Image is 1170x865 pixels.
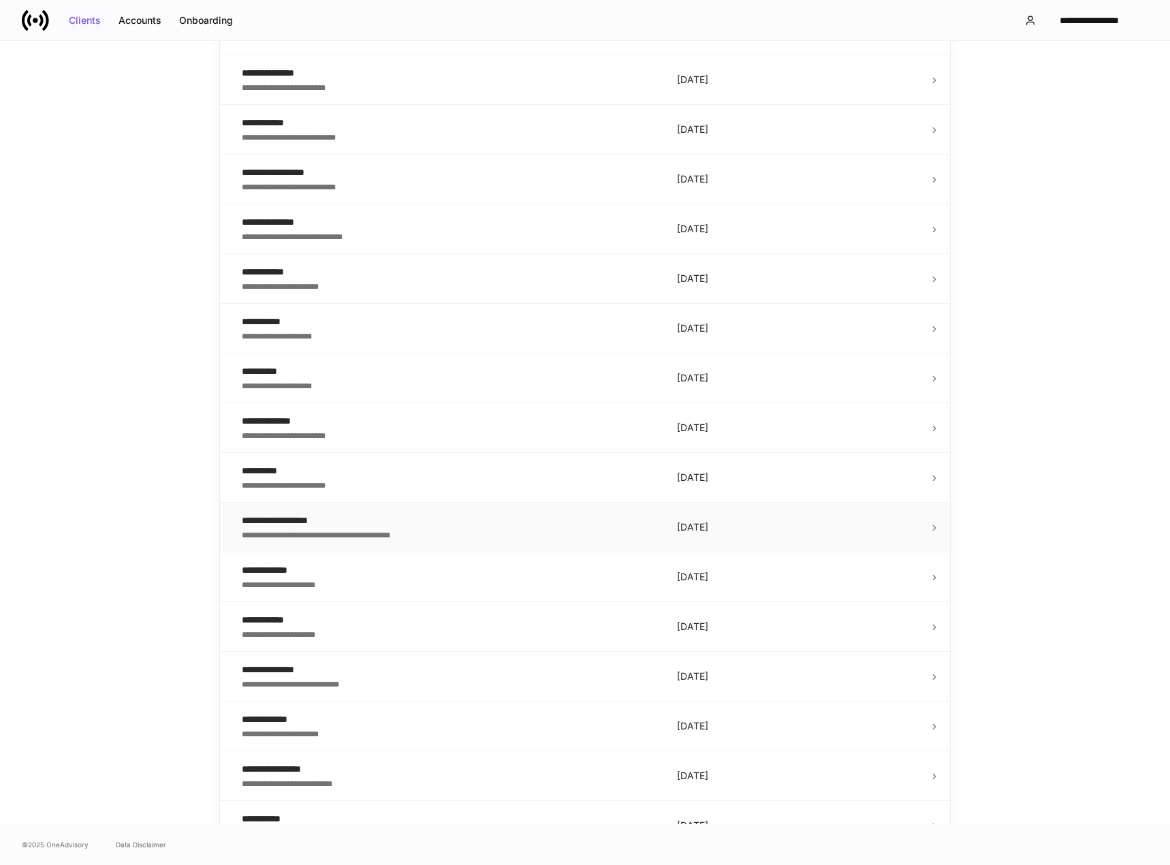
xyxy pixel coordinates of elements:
p: [DATE] [677,769,918,783]
p: [DATE] [677,570,918,584]
div: Clients [69,16,101,25]
p: [DATE] [677,620,918,633]
p: [DATE] [677,421,918,435]
p: [DATE] [677,371,918,385]
button: Accounts [110,10,170,31]
p: [DATE] [677,73,918,86]
p: [DATE] [677,123,918,136]
p: [DATE] [677,670,918,683]
span: © 2025 OneAdvisory [22,839,89,850]
a: Data Disclaimer [116,839,166,850]
p: [DATE] [677,272,918,285]
p: [DATE] [677,172,918,186]
p: [DATE] [677,222,918,236]
p: [DATE] [677,321,918,335]
p: [DATE] [677,471,918,484]
div: Accounts [118,16,161,25]
p: [DATE] [677,819,918,832]
div: Onboarding [179,16,233,25]
p: [DATE] [677,520,918,534]
button: Clients [60,10,110,31]
p: [DATE] [677,719,918,733]
button: Onboarding [170,10,242,31]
